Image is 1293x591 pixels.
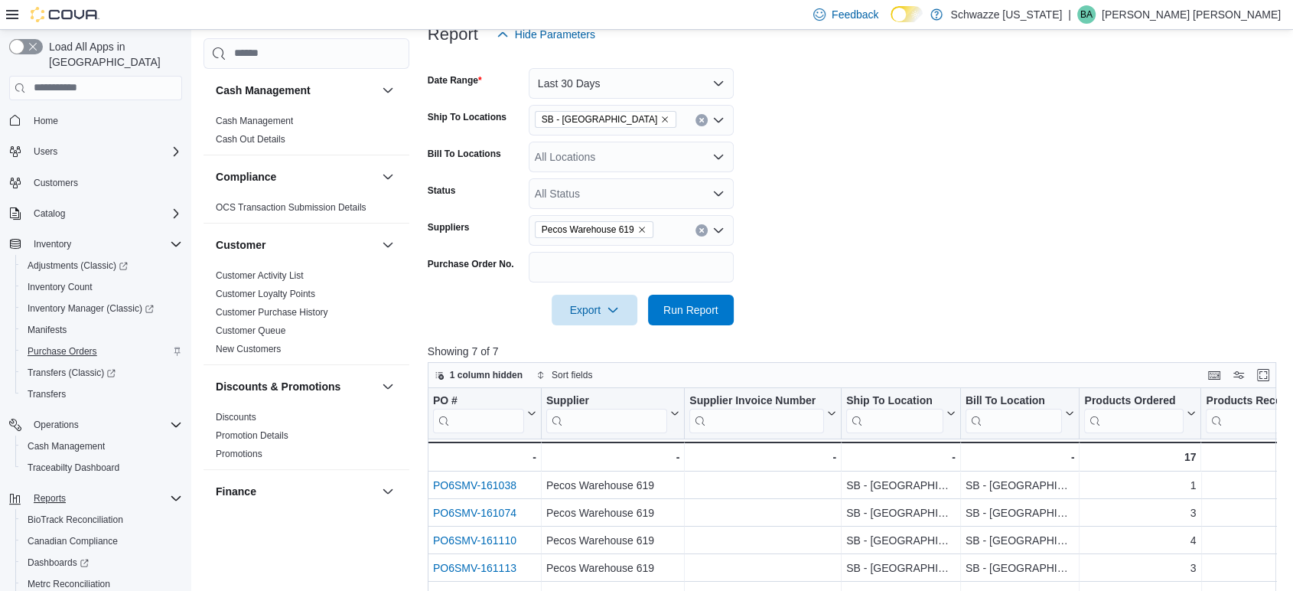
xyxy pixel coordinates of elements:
span: Cash Out Details [216,133,285,145]
button: Transfers [15,384,188,405]
div: SB - [GEOGRAPHIC_DATA] [966,531,1075,550]
div: Brandon Allen Benoit [1077,5,1096,24]
a: Customer Queue [216,325,285,336]
a: Adjustments (Classic) [21,256,134,275]
span: Traceabilty Dashboard [21,459,182,477]
a: Traceabilty Dashboard [21,459,125,477]
button: Operations [3,414,188,436]
span: Traceabilty Dashboard [28,462,119,474]
span: Customer Purchase History [216,306,328,318]
label: Ship To Locations [428,111,506,123]
span: Export [561,295,628,325]
a: Cash Out Details [216,134,285,145]
a: PO6SMV-161074 [433,507,516,519]
span: Manifests [21,321,182,339]
span: Customer Queue [216,325,285,337]
span: 1 column hidden [450,369,523,381]
div: Pecos Warehouse 619 [546,504,679,522]
button: Sort fields [530,366,598,384]
span: Feedback [832,7,878,22]
button: Enter fullscreen [1254,366,1272,384]
button: Home [3,109,188,132]
span: Purchase Orders [28,345,97,358]
div: - [846,448,956,466]
div: Bill To Location [966,393,1063,433]
button: Clear input [695,114,708,126]
div: Cash Management [204,112,409,155]
div: Customer [204,266,409,364]
span: Purchase Orders [21,342,182,361]
div: 4 [1084,531,1196,550]
button: Discounts & Promotions [216,379,376,394]
button: Open list of options [712,224,725,237]
h3: Finance [216,484,256,499]
a: Discounts [216,412,256,423]
span: Catalog [34,207,65,220]
label: Date Range [428,74,482,87]
span: Canadian Compliance [21,532,182,550]
button: Clear input [695,224,708,237]
a: Inventory Count [21,278,99,296]
span: Users [28,142,182,161]
a: Transfers [21,385,72,403]
span: Dashboards [21,553,182,572]
a: Transfers (Classic) [21,364,122,382]
div: 1 [1084,476,1196,495]
a: Dashboards [21,553,95,572]
button: Users [3,141,188,162]
button: Reports [28,489,72,508]
a: Dashboards [15,552,188,573]
button: Run Report [648,295,734,325]
div: Supplier [546,393,667,433]
span: Run Report [663,302,718,318]
button: Traceabilty Dashboard [15,457,188,478]
span: BioTrack Reconciliation [28,514,123,526]
div: Compliance [204,198,409,223]
div: 17 [1084,448,1196,466]
span: Customers [34,177,78,189]
div: Ship To Location [846,393,943,433]
span: Load All Apps in [GEOGRAPHIC_DATA] [43,39,182,70]
div: - [432,448,536,466]
button: Manifests [15,319,188,341]
div: Supplier Invoice Number [689,393,824,433]
span: Inventory [34,238,71,250]
h3: Compliance [216,169,276,184]
span: Reports [34,492,66,504]
span: SB - Pueblo West [535,111,676,128]
span: Inventory Count [21,278,182,296]
div: Discounts & Promotions [204,408,409,469]
div: Pecos Warehouse 619 [546,531,679,550]
button: Open list of options [712,188,725,200]
span: Sort fields [552,369,592,381]
button: Compliance [379,168,397,186]
span: New Customers [216,343,281,355]
button: Bill To Location [966,393,1075,433]
button: Inventory [28,235,77,253]
span: Home [28,111,182,130]
a: Cash Management [216,116,293,126]
p: [PERSON_NAME] [PERSON_NAME] [1102,5,1281,24]
p: | [1068,5,1071,24]
div: Bill To Location [966,393,1063,408]
button: Canadian Compliance [15,531,188,552]
span: Cash Management [216,115,293,127]
a: PO6SMV-161113 [433,562,516,574]
span: Cash Management [28,440,105,452]
a: Inventory Manager (Classic) [21,299,160,318]
span: Home [34,115,58,127]
span: Canadian Compliance [28,535,118,547]
a: Purchase Orders [21,342,103,361]
button: Reports [3,488,188,509]
p: Schwazze [US_STATE] [950,5,1062,24]
button: Supplier [546,393,679,433]
span: Customer Activity List [216,269,304,282]
a: Customer Activity List [216,270,304,281]
button: Catalog [3,203,188,224]
a: PO6SMV-161038 [433,479,516,491]
a: Customer Purchase History [216,307,328,318]
span: Transfers (Classic) [28,367,116,379]
div: SB - [GEOGRAPHIC_DATA] [846,476,956,495]
span: Users [34,145,57,158]
button: Users [28,142,64,161]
